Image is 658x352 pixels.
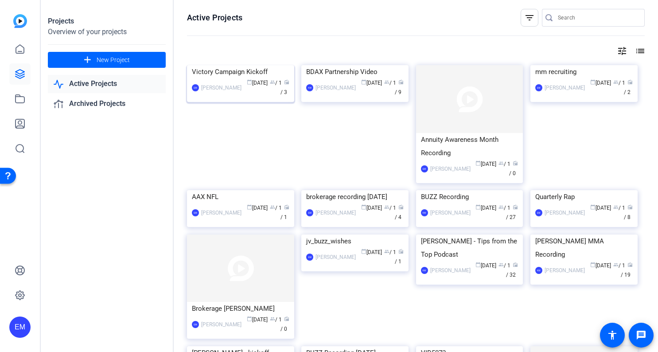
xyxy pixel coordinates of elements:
[306,209,313,216] div: EM
[398,249,404,254] span: radio
[506,262,518,278] span: / 32
[509,161,518,176] span: / 0
[315,253,356,262] div: [PERSON_NAME]
[97,55,130,65] span: New Project
[48,75,166,93] a: Active Projects
[627,262,633,267] span: radio
[384,80,396,86] span: / 1
[361,80,382,86] span: [DATE]
[280,317,289,332] span: / 0
[430,208,471,217] div: [PERSON_NAME]
[421,267,428,274] div: KW
[280,80,289,95] span: / 3
[475,262,481,267] span: calendar_today
[395,249,404,265] span: / 1
[270,79,275,85] span: group
[624,80,633,95] span: / 2
[270,80,282,86] span: / 1
[384,204,389,210] span: group
[545,83,585,92] div: [PERSON_NAME]
[284,79,289,85] span: radio
[513,204,518,210] span: radio
[498,160,504,166] span: group
[384,79,389,85] span: group
[48,16,166,27] div: Projects
[247,317,268,323] span: [DATE]
[398,204,404,210] span: radio
[13,14,27,28] img: blue-gradient.svg
[384,249,389,254] span: group
[498,204,504,210] span: group
[613,262,625,269] span: / 1
[315,208,356,217] div: [PERSON_NAME]
[270,204,275,210] span: group
[613,262,619,267] span: group
[498,262,510,269] span: / 1
[270,316,275,321] span: group
[361,249,382,255] span: [DATE]
[421,235,518,261] div: [PERSON_NAME] - Tips from the Top Podcast
[475,160,481,166] span: calendar_today
[421,190,518,203] div: BUZZ Recording
[247,80,268,86] span: [DATE]
[430,164,471,173] div: [PERSON_NAME]
[48,52,166,68] button: New Project
[306,254,313,261] div: EM
[384,205,396,211] span: / 1
[306,65,404,78] div: BDAX Partnership Video
[270,205,282,211] span: / 1
[535,84,542,91] div: EM
[192,190,289,203] div: AAX NFL
[395,205,404,220] span: / 4
[590,204,596,210] span: calendar_today
[192,302,289,315] div: Brokerage [PERSON_NAME]
[48,95,166,113] a: Archived Projects
[613,79,619,85] span: group
[475,204,481,210] span: calendar_today
[201,83,241,92] div: [PERSON_NAME]
[627,79,633,85] span: radio
[9,317,31,338] div: EM
[201,320,241,329] div: [PERSON_NAME]
[421,209,428,216] div: KW
[192,84,199,91] div: EM
[475,161,496,167] span: [DATE]
[590,80,611,86] span: [DATE]
[82,55,93,66] mat-icon: add
[617,46,627,56] mat-icon: tune
[590,79,596,85] span: calendar_today
[280,205,289,220] span: / 1
[192,65,289,78] div: Victory Campaign Kickoff
[613,204,619,210] span: group
[421,165,428,172] div: EM
[636,330,646,340] mat-icon: message
[498,161,510,167] span: / 1
[535,190,633,203] div: Quarterly Rap
[306,190,404,203] div: brokerage recording [DATE]
[475,205,496,211] span: [DATE]
[545,266,585,275] div: [PERSON_NAME]
[201,208,241,217] div: [PERSON_NAME]
[361,79,366,85] span: calendar_today
[627,204,633,210] span: radio
[590,205,611,211] span: [DATE]
[535,65,633,78] div: mm recruiting
[247,204,252,210] span: calendar_today
[421,133,518,160] div: Annuity Awareness Month Recording
[284,204,289,210] span: radio
[558,12,638,23] input: Search
[498,205,510,211] span: / 1
[384,249,396,255] span: / 1
[187,12,242,23] h1: Active Projects
[590,262,596,267] span: calendar_today
[475,262,496,269] span: [DATE]
[535,209,542,216] div: EM
[270,317,282,323] span: / 1
[247,205,268,211] span: [DATE]
[306,84,313,91] div: KW
[613,205,625,211] span: / 1
[513,262,518,267] span: radio
[361,249,366,254] span: calendar_today
[192,209,199,216] div: EM
[613,80,625,86] span: / 1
